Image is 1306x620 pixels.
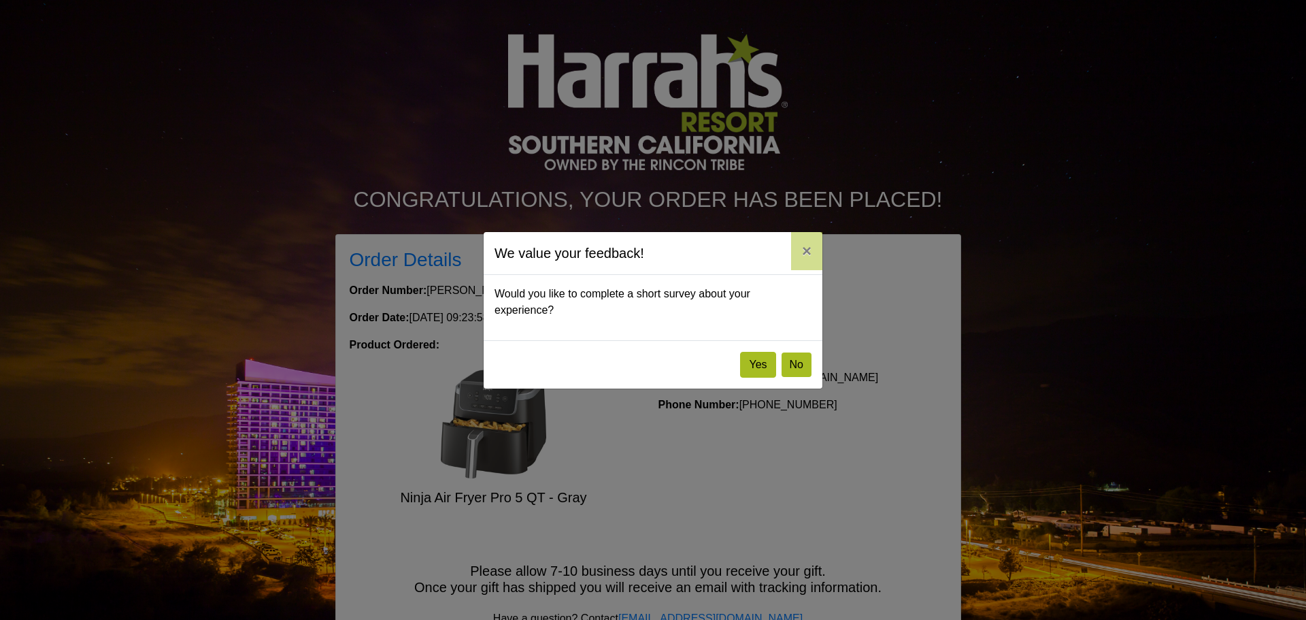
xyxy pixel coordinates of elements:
span: × [802,242,811,260]
p: Would you like to complete a short survey about your experience? [495,286,811,319]
button: Yes [740,352,775,378]
button: No [782,353,811,377]
button: Close [791,232,822,270]
h5: We value your feedback! [495,243,644,263]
